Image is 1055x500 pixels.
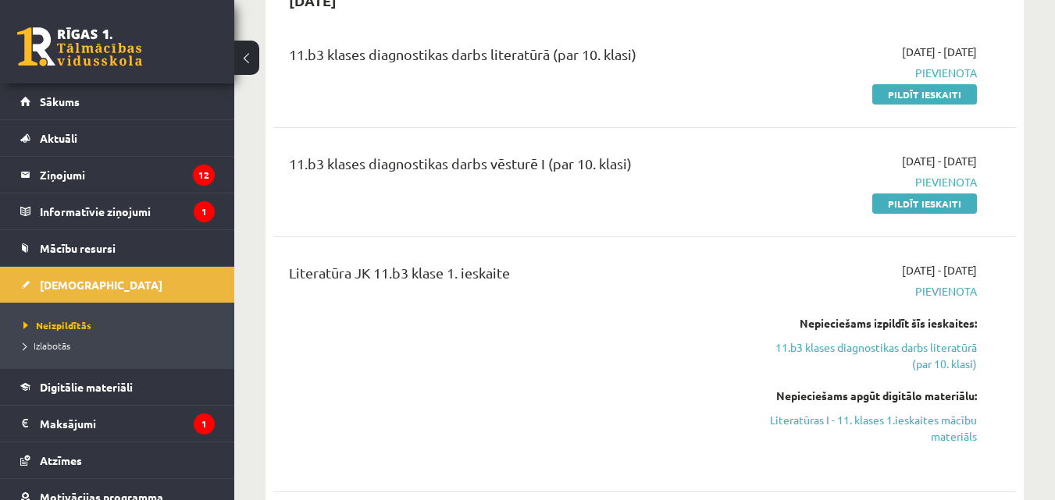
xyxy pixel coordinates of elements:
a: Pildīt ieskaiti [872,193,977,214]
legend: Maksājumi [40,406,215,441]
a: Mācību resursi [20,230,215,266]
i: 1 [194,201,215,222]
a: Sākums [20,83,215,119]
div: 11.b3 klases diagnostikas darbs literatūrā (par 10. klasi) [289,44,740,73]
a: Pildīt ieskaiti [872,84,977,105]
a: Ziņojumi12 [20,157,215,193]
span: Izlabotās [23,339,70,352]
span: [DEMOGRAPHIC_DATA] [40,278,162,292]
a: Izlabotās [23,339,219,353]
a: Rīgas 1. Tālmācības vidusskola [17,27,142,66]
legend: Informatīvie ziņojumi [40,193,215,229]
a: Maksājumi1 [20,406,215,441]
span: [DATE] - [DATE] [902,153,977,169]
span: Pievienota [763,65,977,81]
span: [DATE] - [DATE] [902,44,977,60]
div: 11.b3 klases diagnostikas darbs vēsturē I (par 10. klasi) [289,153,740,182]
a: Atzīmes [20,442,215,478]
i: 1 [194,413,215,434]
span: Aktuāli [40,131,77,145]
span: Pievienota [763,283,977,300]
a: 11.b3 klases diagnostikas darbs literatūrā (par 10. klasi) [763,339,977,372]
a: [DEMOGRAPHIC_DATA] [20,267,215,303]
div: Nepieciešams apgūt digitālo materiālu: [763,388,977,404]
div: Nepieciešams izpildīt šīs ieskaites: [763,315,977,332]
span: [DATE] - [DATE] [902,262,977,278]
a: Digitālie materiāli [20,369,215,405]
div: Literatūra JK 11.b3 klase 1. ieskaite [289,262,740,291]
span: Sākums [40,94,80,108]
span: Neizpildītās [23,319,91,332]
span: Atzīmes [40,453,82,467]
i: 12 [193,165,215,186]
span: Pievienota [763,174,977,190]
a: Literatūras I - 11. klases 1.ieskaites mācību materiāls [763,412,977,445]
a: Informatīvie ziņojumi1 [20,193,215,229]
a: Neizpildītās [23,318,219,332]
a: Aktuāli [20,120,215,156]
span: Mācību resursi [40,241,116,255]
legend: Ziņojumi [40,157,215,193]
span: Digitālie materiāli [40,380,133,394]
